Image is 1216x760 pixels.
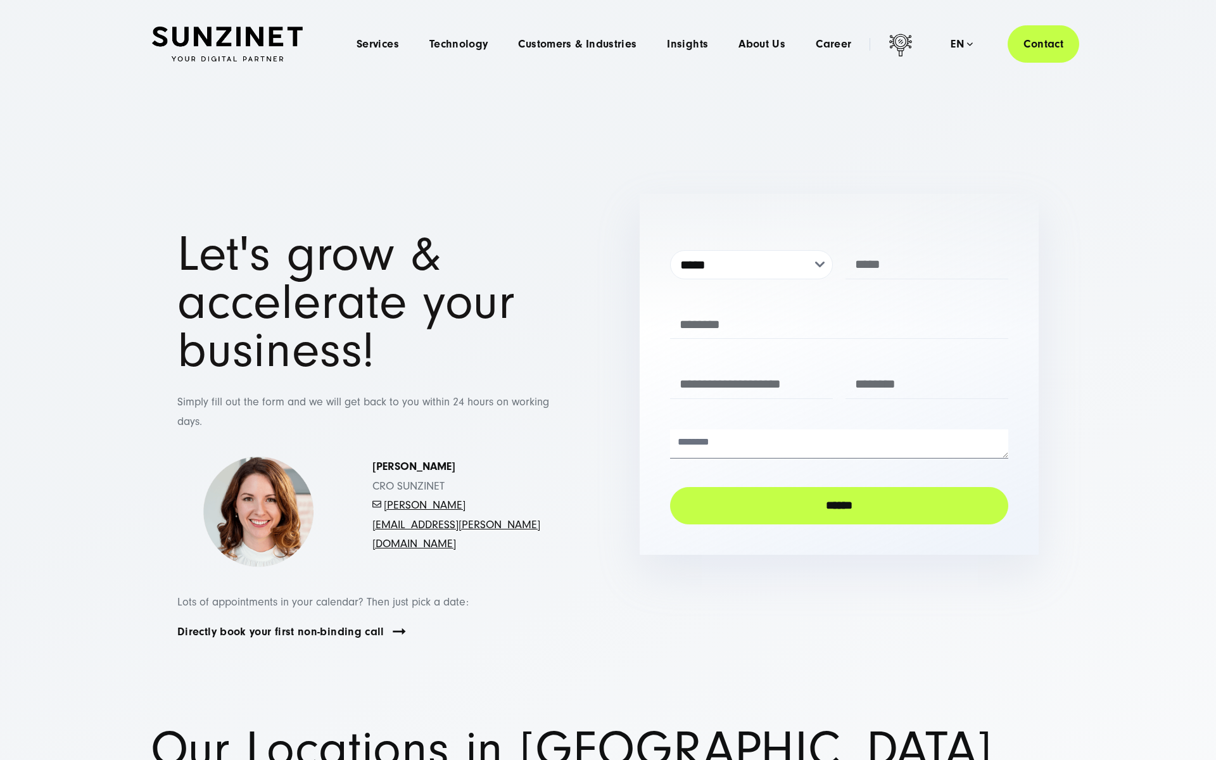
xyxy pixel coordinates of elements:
[667,38,708,51] a: Insights
[372,457,551,554] p: CRO SUNZINET
[177,624,384,639] a: Directly book your first non-binding call
[1008,25,1079,63] a: Contact
[951,38,973,51] div: en
[372,498,540,550] a: [PERSON_NAME][EMAIL_ADDRESS][PERSON_NAME][DOMAIN_NAME]
[177,395,549,428] span: Simply fill out the form and we will get back to you within 24 hours on working days.
[372,460,455,473] strong: [PERSON_NAME]
[518,38,636,51] a: Customers & Industries
[738,38,785,51] a: About Us
[357,38,399,51] a: Services
[177,226,515,379] span: Let's grow & accelerate your business!
[429,38,488,51] a: Technology
[381,498,384,512] span: -
[203,457,313,567] img: Simona-kontakt-page-picture
[152,27,303,62] img: SUNZINET Full Service Digital Agentur
[816,38,851,51] a: Career
[177,593,576,612] p: Lots of appointments in your calendar? Then just pick a date:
